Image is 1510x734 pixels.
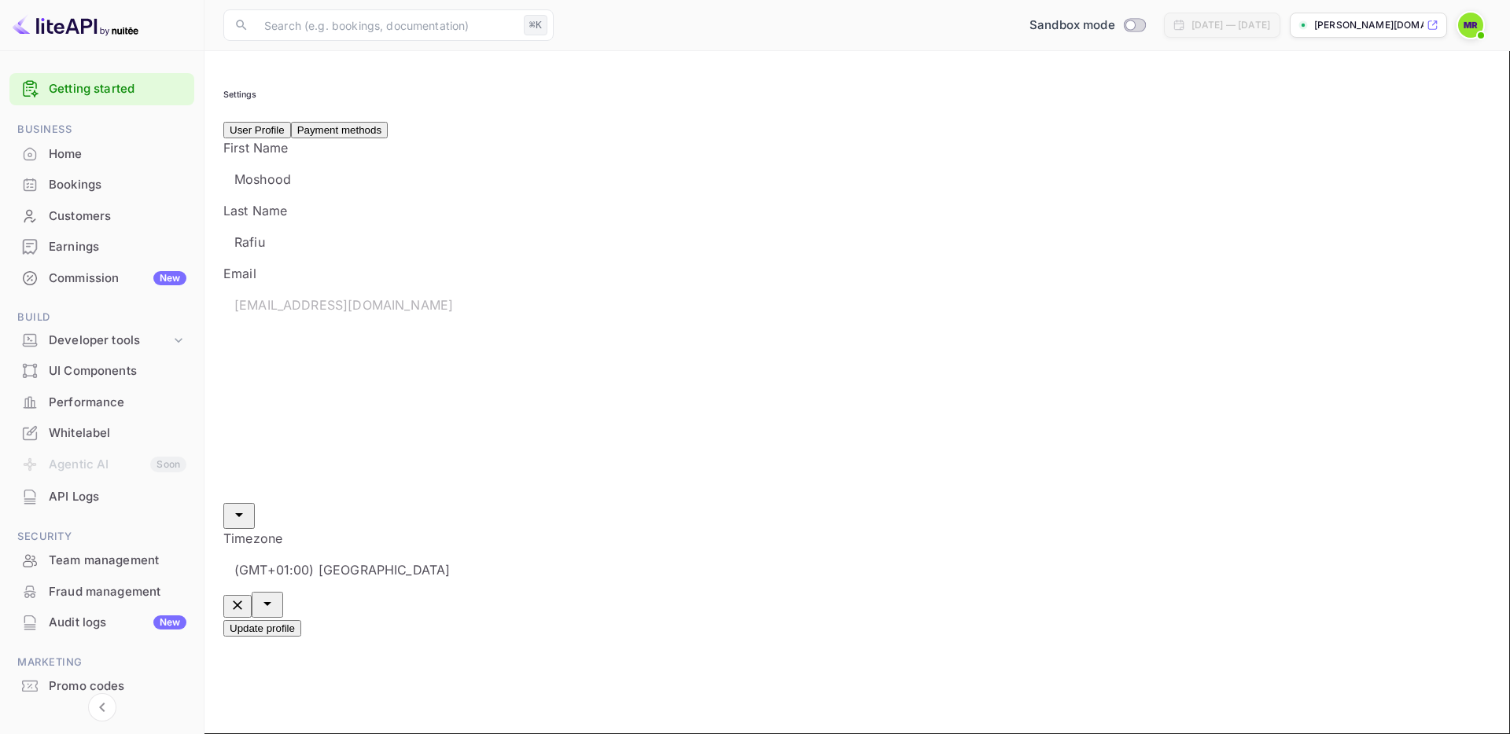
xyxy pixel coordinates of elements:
[49,488,186,506] div: API Logs
[49,583,186,601] div: Fraud management
[223,595,252,618] button: Clear
[223,203,287,218] label: Last Name
[9,201,194,230] a: Customers
[9,201,194,232] div: Customers
[223,620,301,637] button: Update profile
[49,332,171,350] div: Developer tools
[9,482,194,511] a: API Logs
[9,327,194,354] div: Developer tools
[9,309,194,326] span: Build
[49,238,186,256] div: Earnings
[49,176,186,194] div: Bookings
[1314,18,1423,32] p: [PERSON_NAME][DOMAIN_NAME]...
[13,13,138,38] img: LiteAPI logo
[9,356,194,385] a: UI Components
[49,552,186,570] div: Team management
[255,9,517,41] input: Search (e.g. bookings, documentation)
[9,577,194,607] div: Fraud management
[223,266,256,281] label: Email
[223,503,255,529] button: Open
[9,387,194,417] a: Performance
[9,418,194,447] a: Whitelabel
[49,145,186,163] div: Home
[223,90,1491,100] h6: Settings
[9,139,194,170] div: Home
[9,671,194,700] a: Promo codes
[223,140,289,156] label: First Name
[524,15,547,35] div: ⌘K
[9,170,194,200] div: Bookings
[9,482,194,512] div: API Logs
[49,614,186,632] div: Audit logs
[49,394,186,412] div: Performance
[153,271,186,285] div: New
[9,607,194,637] a: Audit logsNew
[49,270,186,288] div: Commission
[223,122,291,138] button: User Profile
[49,80,186,98] a: Getting started
[1191,18,1270,32] div: [DATE] — [DATE]
[9,577,194,606] a: Fraud management
[9,263,194,294] div: CommissionNew
[9,232,194,261] a: Earnings
[9,387,194,418] div: Performance
[223,530,282,546] label: Timezone
[9,121,194,138] span: Business
[9,607,194,638] div: Audit logsNew
[88,693,116,721] button: Collapse navigation
[9,139,194,168] a: Home
[223,459,1502,503] input: Country
[223,119,1491,138] div: account-settings tabs
[9,545,194,576] div: Team management
[49,207,186,226] div: Customers
[9,418,194,449] div: Whitelabel
[9,232,194,262] div: Earnings
[291,122,388,138] button: Payment methods
[1458,13,1483,38] img: Moshood Rafiu
[49,424,186,442] div: Whitelabel
[49,362,186,380] div: UI Components
[9,263,194,292] a: CommissionNew
[9,671,194,702] div: Promo codes
[9,545,194,574] a: Team management
[252,592,283,618] button: Open
[9,170,194,199] a: Bookings
[9,654,194,671] span: Marketing
[9,528,194,545] span: Security
[1029,17,1115,35] span: Sandbox mode
[9,356,194,387] div: UI Components
[9,73,194,105] div: Getting started
[49,677,186,695] div: Promo codes
[153,615,186,629] div: New
[1023,17,1151,35] div: Switch to Production mode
